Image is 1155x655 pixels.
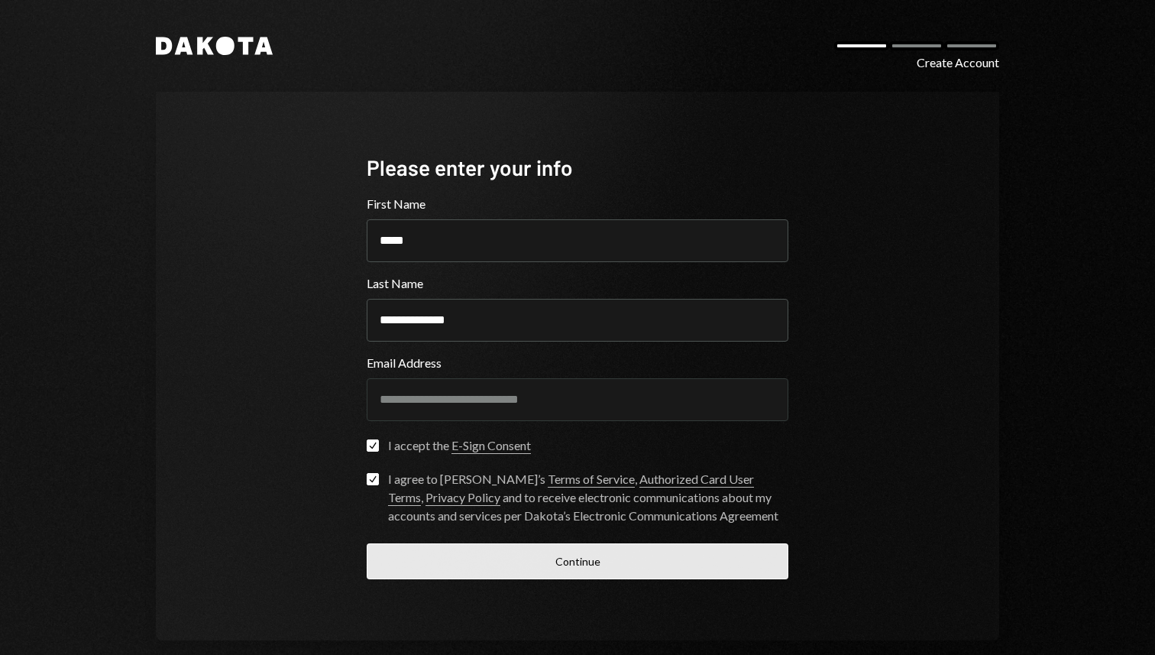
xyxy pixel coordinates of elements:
[388,470,788,525] div: I agree to [PERSON_NAME]’s , , and to receive electronic communications about my accounts and ser...
[917,54,999,72] div: Create Account
[388,436,531,455] div: I accept the
[367,473,379,485] button: I agree to [PERSON_NAME]’s Terms of Service, Authorized Card User Terms, Privacy Policy and to re...
[367,439,379,452] button: I accept the E-Sign Consent
[367,153,788,183] div: Please enter your info
[425,490,500,506] a: Privacy Policy
[367,543,788,579] button: Continue
[367,195,788,213] label: First Name
[367,354,788,372] label: Email Address
[388,472,754,506] a: Authorized Card User Terms
[548,472,635,488] a: Terms of Service
[451,438,531,454] a: E-Sign Consent
[367,274,788,293] label: Last Name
